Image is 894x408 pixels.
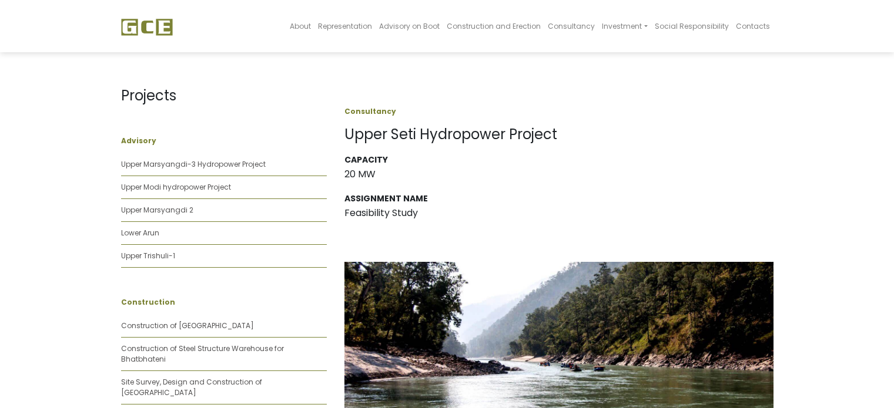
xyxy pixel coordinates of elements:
[598,4,651,49] a: Investment
[548,21,595,31] span: Consultancy
[290,21,311,31] span: About
[286,4,314,49] a: About
[651,4,732,49] a: Social Responsibility
[121,228,159,238] a: Lower Arun
[655,21,729,31] span: Social Responsibility
[121,159,266,169] a: Upper Marsyangdi-3 Hydropower Project
[121,297,327,308] p: Construction
[121,321,254,331] a: Construction of [GEOGRAPHIC_DATA]
[602,21,642,31] span: Investment
[447,21,541,31] span: Construction and Erection
[344,155,774,165] h3: Capacity
[732,4,774,49] a: Contacts
[736,21,770,31] span: Contacts
[121,136,327,146] p: Advisory
[344,106,774,117] p: Consultancy
[344,168,774,180] h3: 20 MW
[379,21,440,31] span: Advisory on Boot
[344,207,774,218] h3: Feasibility Study
[376,4,443,49] a: Advisory on Boot
[121,18,173,36] img: GCE Group
[318,21,372,31] span: Representation
[544,4,598,49] a: Consultancy
[121,377,262,397] a: Site Survey, Design and Construction of [GEOGRAPHIC_DATA]
[121,205,193,215] a: Upper Marsyangdi 2
[121,343,284,364] a: Construction of Steel Structure Warehouse for Bhatbhateni
[121,182,231,192] a: Upper Modi hydropower Project
[314,4,376,49] a: Representation
[121,251,175,261] a: Upper Trishuli-1
[344,194,774,204] h3: Assignment Name
[344,126,774,143] h1: Upper Seti Hydropower Project
[121,85,327,106] p: Projects
[443,4,544,49] a: Construction and Erection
